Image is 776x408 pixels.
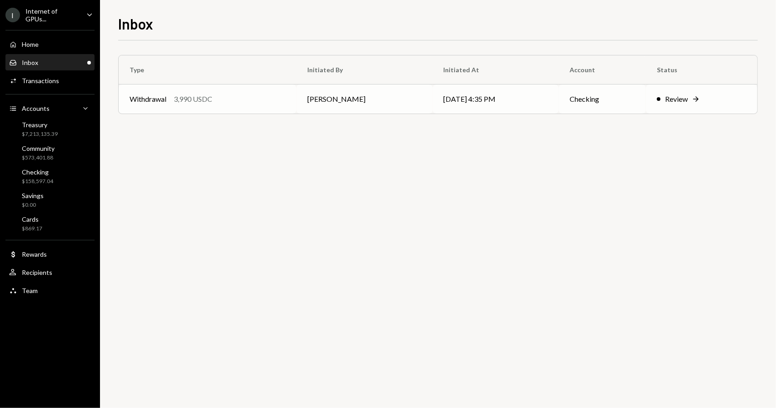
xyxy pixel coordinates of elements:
[22,225,42,233] div: $869.17
[22,130,58,138] div: $7,213,135.39
[22,215,42,223] div: Cards
[5,264,95,280] a: Recipients
[296,55,432,85] th: Initiated By
[665,94,688,104] div: Review
[5,165,95,187] a: Checking$158,597.04
[22,40,39,48] div: Home
[22,269,52,276] div: Recipients
[5,8,20,22] div: I
[22,59,38,66] div: Inbox
[118,15,153,33] h1: Inbox
[5,213,95,234] a: Cards$869.17
[22,144,55,152] div: Community
[296,85,432,114] td: [PERSON_NAME]
[5,100,95,116] a: Accounts
[22,104,50,112] div: Accounts
[119,55,296,85] th: Type
[559,55,646,85] th: Account
[5,118,95,140] a: Treasury$7,213,135.39
[22,121,58,129] div: Treasury
[5,54,95,70] a: Inbox
[174,94,212,104] div: 3,990 USDC
[22,287,38,294] div: Team
[25,7,79,23] div: Internet of GPUs...
[433,85,559,114] td: [DATE] 4:35 PM
[5,72,95,89] a: Transactions
[22,154,55,162] div: $573,401.88
[22,201,44,209] div: $0.00
[22,192,44,199] div: Savings
[5,189,95,211] a: Savings$0.00
[22,250,47,258] div: Rewards
[22,178,53,185] div: $158,597.04
[646,55,757,85] th: Status
[130,94,166,104] div: Withdrawal
[5,246,95,262] a: Rewards
[433,55,559,85] th: Initiated At
[5,36,95,52] a: Home
[22,77,59,85] div: Transactions
[5,282,95,299] a: Team
[5,142,95,164] a: Community$573,401.88
[22,168,53,176] div: Checking
[559,85,646,114] td: Checking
